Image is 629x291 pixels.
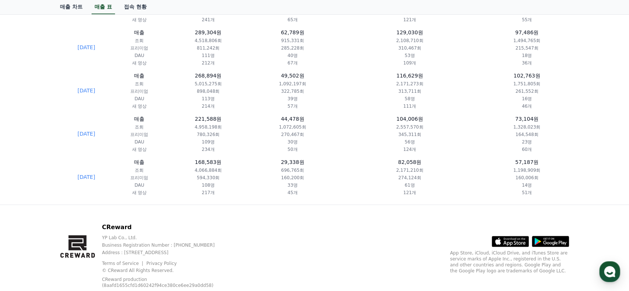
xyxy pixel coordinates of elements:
p: 108명 [169,182,248,188]
p: 345,311회 [338,132,482,137]
p: 39명 [253,96,332,102]
td: [DATE] [60,112,113,155]
p: 67개 [253,60,332,66]
p: 1,328,023회 [488,124,566,130]
p: 매출 [116,29,163,36]
p: 57개 [253,103,332,109]
p: 프리미엄 [116,175,163,181]
p: 261,552회 [488,88,566,94]
p: 73,104원 [488,115,566,123]
p: 61명 [338,182,482,188]
p: 4,518,806회 [169,38,248,44]
p: 274,124회 [338,175,482,181]
p: 4,958,198회 [169,124,248,130]
p: 1,092,197회 [253,81,332,87]
p: 62,789원 [253,29,332,36]
p: 113명 [169,96,248,102]
p: 168,583원 [169,158,248,166]
p: 44,478원 [253,115,332,123]
p: 18명 [488,53,566,58]
p: 2,557,570회 [338,124,482,130]
p: 241개 [169,17,248,23]
p: 111명 [169,53,248,58]
p: 매출 [116,115,163,123]
p: 313,711회 [338,88,482,94]
p: 조회 [116,124,163,130]
p: DAU [116,139,163,145]
p: 116,629원 [338,72,482,79]
p: 129,030원 [338,29,482,36]
td: [DATE] [60,155,113,199]
p: 50개 [253,146,332,152]
p: App Store, iCloud, iCloud Drive, and iTunes Store are service marks of Apple Inc., registered in ... [450,250,569,274]
p: 82,058원 [338,158,482,166]
p: 2,108,710회 [338,38,482,44]
p: 33명 [253,182,332,188]
p: 1,198,909회 [488,167,566,173]
p: 프리미엄 [116,45,163,51]
p: 16명 [488,96,566,102]
p: DAU [116,53,163,58]
p: 조회 [116,38,163,44]
p: 프리미엄 [116,132,163,137]
p: 4,066,884회 [169,167,248,173]
p: 36개 [488,60,566,66]
p: 1,072,605회 [253,124,332,130]
p: CReward production (8aafd1655cfd1d60242f94ce380ce6ee29a0dd58) [102,276,221,288]
a: Privacy Policy [146,261,177,266]
p: 45개 [253,190,332,196]
p: 915,331회 [253,38,332,44]
p: 97,486원 [488,29,566,36]
p: 57,187원 [488,158,566,166]
p: 2,171,210회 [338,167,482,173]
td: [DATE] [60,69,113,112]
p: 121개 [338,190,482,196]
p: 14명 [488,182,566,188]
p: Business Registration Number : [PHONE_NUMBER] [102,242,233,248]
p: 104,006원 [338,115,482,123]
a: Home [2,229,49,248]
p: 780,326회 [169,132,248,137]
p: 121개 [338,17,482,23]
p: 새 영상 [116,103,163,109]
p: 160,006회 [488,175,566,181]
p: 55개 [488,17,566,23]
a: Settings [96,229,143,248]
p: 조회 [116,167,163,173]
p: 2,171,273회 [338,81,482,87]
p: 49,502원 [253,72,332,79]
p: 46개 [488,103,566,109]
p: CReward [102,223,233,232]
p: 29,338원 [253,158,332,166]
p: 285,228회 [253,45,332,51]
p: 조회 [116,81,163,87]
p: 58명 [338,96,482,102]
p: 212개 [169,60,248,66]
p: 40명 [253,53,332,58]
p: 102,763원 [488,72,566,79]
p: 811,242회 [169,45,248,51]
p: 322,785회 [253,88,332,94]
p: 310,467회 [338,45,482,51]
p: 160,200회 [253,175,332,181]
p: 매출 [116,72,163,79]
a: Messages [49,229,96,248]
p: 215,547회 [488,45,566,51]
p: 새 영상 [116,146,163,152]
p: 새 영상 [116,190,163,196]
p: 594,330회 [169,175,248,181]
p: 56명 [338,139,482,145]
p: 65개 [253,17,332,23]
a: Terms of Service [102,261,144,266]
p: 124개 [338,146,482,152]
p: DAU [116,96,163,102]
p: 696,765회 [253,167,332,173]
p: 289,304원 [169,29,248,36]
p: 51개 [488,190,566,196]
p: 1,494,765회 [488,38,566,44]
p: 221,588원 [169,115,248,123]
span: Settings [110,240,128,246]
p: © CReward All Rights Reserved. [102,268,233,273]
p: DAU [116,182,163,188]
p: 1,751,805회 [488,81,566,87]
